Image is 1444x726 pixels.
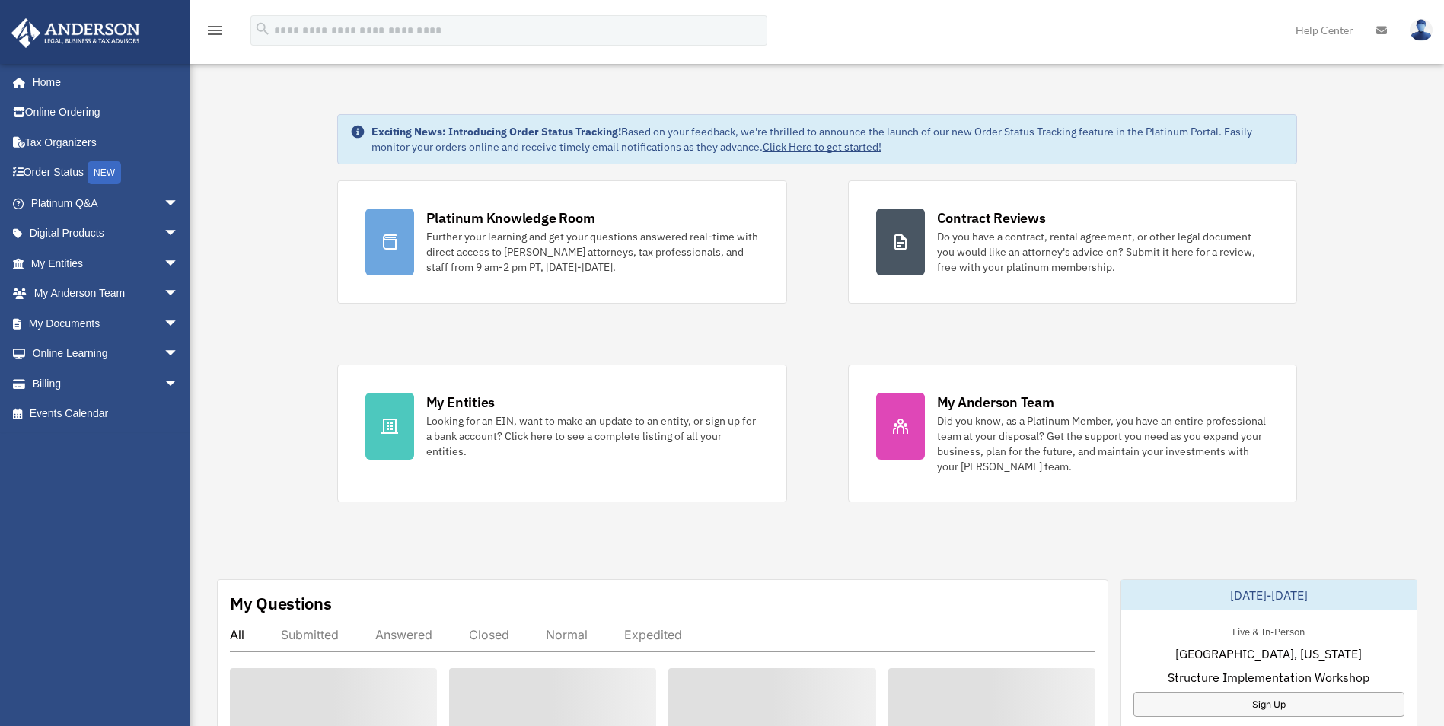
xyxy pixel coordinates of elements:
span: arrow_drop_down [164,308,194,339]
a: Sign Up [1133,692,1404,717]
a: Home [11,67,194,97]
a: Platinum Knowledge Room Further your learning and get your questions answered real-time with dire... [337,180,787,304]
a: Online Learningarrow_drop_down [11,339,202,369]
a: Billingarrow_drop_down [11,368,202,399]
a: Order StatusNEW [11,158,202,189]
span: Structure Implementation Workshop [1168,668,1369,686]
a: Online Ordering [11,97,202,128]
div: Do you have a contract, rental agreement, or other legal document you would like an attorney's ad... [937,229,1270,275]
a: My Anderson Teamarrow_drop_down [11,279,202,309]
div: Live & In-Person [1220,623,1317,638]
div: My Anderson Team [937,393,1054,412]
span: arrow_drop_down [164,218,194,250]
i: search [254,21,271,37]
span: arrow_drop_down [164,339,194,370]
div: Looking for an EIN, want to make an update to an entity, or sign up for a bank account? Click her... [426,413,759,459]
a: menu [206,27,224,40]
a: My Entitiesarrow_drop_down [11,248,202,279]
div: Contract Reviews [937,209,1046,228]
a: My Anderson Team Did you know, as a Platinum Member, you have an entire professional team at your... [848,365,1298,502]
img: Anderson Advisors Platinum Portal [7,18,145,48]
a: My Documentsarrow_drop_down [11,308,202,339]
a: Click Here to get started! [763,140,881,154]
a: Tax Organizers [11,127,202,158]
div: Based on your feedback, we're thrilled to announce the launch of our new Order Status Tracking fe... [371,124,1285,154]
span: arrow_drop_down [164,188,194,219]
span: arrow_drop_down [164,279,194,310]
img: User Pic [1410,19,1433,41]
span: [GEOGRAPHIC_DATA], [US_STATE] [1175,645,1362,663]
div: Expedited [624,627,682,642]
div: [DATE]-[DATE] [1121,580,1417,610]
i: menu [206,21,224,40]
a: Contract Reviews Do you have a contract, rental agreement, or other legal document you would like... [848,180,1298,304]
div: Submitted [281,627,339,642]
div: Platinum Knowledge Room [426,209,595,228]
div: My Questions [230,592,332,615]
div: Closed [469,627,509,642]
a: Platinum Q&Aarrow_drop_down [11,188,202,218]
a: My Entities Looking for an EIN, want to make an update to an entity, or sign up for a bank accoun... [337,365,787,502]
span: arrow_drop_down [164,248,194,279]
a: Digital Productsarrow_drop_down [11,218,202,249]
span: arrow_drop_down [164,368,194,400]
a: Events Calendar [11,399,202,429]
div: Answered [375,627,432,642]
strong: Exciting News: Introducing Order Status Tracking! [371,125,621,139]
div: Further your learning and get your questions answered real-time with direct access to [PERSON_NAM... [426,229,759,275]
div: Did you know, as a Platinum Member, you have an entire professional team at your disposal? Get th... [937,413,1270,474]
div: My Entities [426,393,495,412]
div: NEW [88,161,121,184]
div: Normal [546,627,588,642]
div: All [230,627,244,642]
